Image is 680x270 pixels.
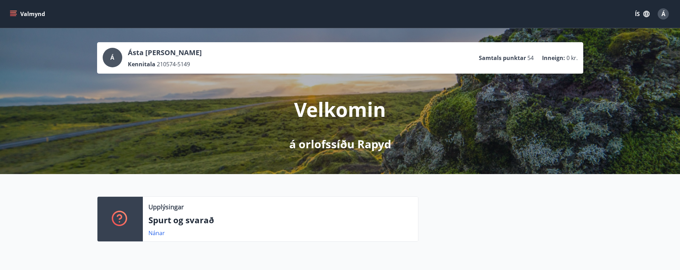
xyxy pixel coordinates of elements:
span: 210574-5149 [157,60,190,68]
p: Inneign : [542,54,565,62]
p: Spurt og svarað [148,214,412,226]
span: 0 kr. [566,54,578,62]
p: Upplýsingar [148,202,184,211]
button: ÍS [631,8,653,20]
button: menu [8,8,48,20]
a: Nánar [148,229,165,237]
p: Ásta [PERSON_NAME] [128,48,202,58]
p: Velkomin [294,96,386,122]
p: Kennitala [128,60,155,68]
span: Á [110,54,114,61]
span: Á [661,10,665,18]
span: 54 [527,54,534,62]
p: á orlofssíðu Rapyd [289,136,391,152]
button: Á [655,6,672,22]
p: Samtals punktar [479,54,526,62]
